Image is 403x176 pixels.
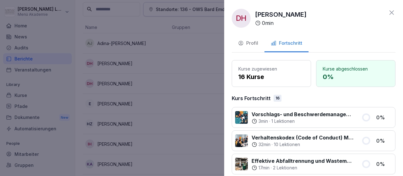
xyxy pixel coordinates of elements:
p: Vorschlags- und Beschwerdemanagement bei Menü 2000 [252,111,354,118]
div: · [252,141,354,148]
button: Fortschritt [264,35,309,52]
div: Profil [238,40,258,47]
p: Kurse zugewiesen [238,65,304,72]
p: Effektive Abfalltrennung und Wastemanagement im Catering [252,157,354,165]
div: Fortschritt [271,40,302,47]
div: · [252,165,354,171]
p: 2 Lektionen [273,165,297,171]
p: 17 min [258,165,270,171]
p: 1 Lektionen [271,118,295,124]
p: Verhaltenskodex (Code of Conduct) Menü 2000 [252,134,354,141]
p: Kurse abgeschlossen [323,65,389,72]
button: Profil [232,35,264,52]
p: 0 min [262,19,274,27]
div: DH [232,9,251,28]
p: 16 Kurse [238,72,304,82]
p: 10 Lektionen [274,141,300,148]
p: 0 % [376,160,392,168]
p: [PERSON_NAME] [255,10,307,19]
p: 0 % [323,72,389,82]
p: 32 min [258,141,270,148]
p: 0 % [376,114,392,121]
p: 0 % [376,137,392,145]
div: 16 [274,95,281,102]
p: Kurs Fortschritt [232,94,270,102]
p: 3 min [258,118,268,124]
div: · [252,118,354,124]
